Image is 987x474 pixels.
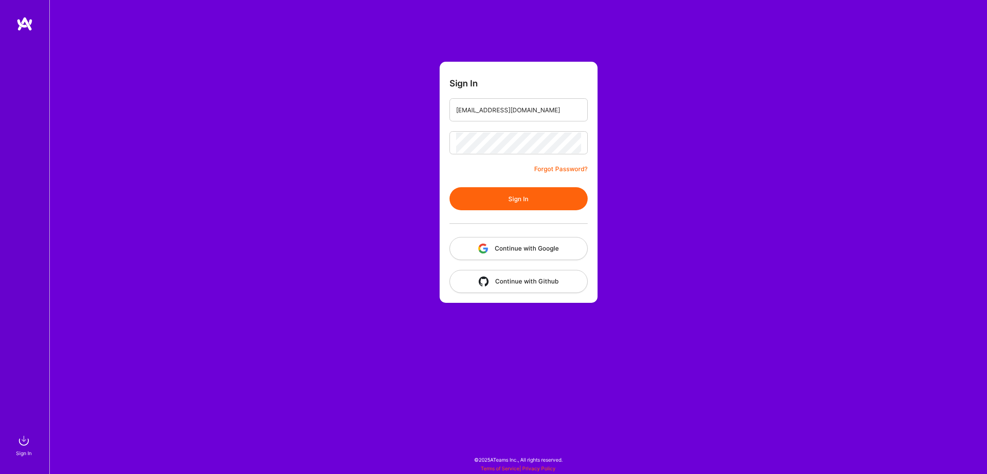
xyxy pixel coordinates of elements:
button: Continue with Google [449,237,588,260]
span: | [481,465,556,472]
a: Forgot Password? [534,164,588,174]
img: icon [479,276,489,286]
img: sign in [16,432,32,449]
h3: Sign In [449,78,478,88]
img: logo [16,16,33,31]
div: © 2025 ATeams Inc., All rights reserved. [49,449,987,470]
div: Sign In [16,449,32,458]
a: Privacy Policy [522,465,556,472]
a: sign inSign In [17,432,32,458]
img: icon [478,244,488,253]
button: Sign In [449,187,588,210]
input: Email... [456,100,581,121]
a: Terms of Service [481,465,519,472]
button: Continue with Github [449,270,588,293]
